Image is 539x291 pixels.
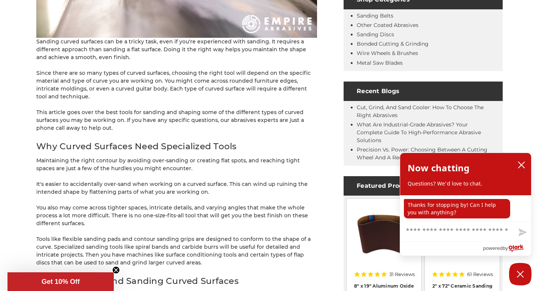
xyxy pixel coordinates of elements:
a: Sanding Discs [357,31,394,38]
button: Close Chatbox [509,263,532,285]
p: Tools like flexible sanding pads and contour sanding grips are designed to conform to the shape o... [36,235,317,267]
span: powered [483,243,502,253]
div: Get 10% OffClose teaser [7,272,114,291]
p: Since there are so many types of curved surfaces, choosing the right tool will depend on the spec... [36,69,317,101]
h2: Best Tools for Hand Sanding Curved Surfaces [36,275,317,288]
p: Questions? We'd love to chat. [408,180,524,187]
h2: Why Curved Surfaces Need Specialized Tools [36,140,317,153]
span: 61 Reviews [467,272,493,277]
a: Cut, Grind, and Sand Cooler: How to Choose the Right Abrasives [357,104,484,119]
h4: Featured Products [344,176,503,196]
button: Close teaser [112,266,120,274]
a: Metal Saw Blades [357,59,403,66]
h4: Recent Blogs [344,82,503,101]
span: Get 10% Off [42,278,80,285]
a: Precision vs. Power: Choosing Between a Cutting Wheel and a Reciprocating Saw [357,146,487,161]
a: aluminum oxide 8x19 sanding belt [352,204,416,268]
img: aluminum oxide 8x19 sanding belt [354,204,414,264]
p: This article goes over the best tools for sanding and shaping some of the different types of curv... [36,108,317,132]
a: Powered by Olark [483,242,531,255]
button: close chatbox [515,159,527,171]
button: Send message [512,224,531,241]
h2: Now chatting [408,160,469,175]
a: Wire Wheels & Brushes [357,50,418,56]
p: It's easier to accidentally over-sand when working on a curved surface. This can wind up ruining ... [36,180,317,196]
span: by [503,243,508,253]
a: Sanding Belts [357,12,393,19]
span: 31 Reviews [389,272,415,277]
a: What Are Industrial-Grade Abrasives? Your Complete Guide to High-Performance Abrasive Solutions [357,121,481,144]
div: olark chatbox [400,153,532,256]
p: You also may come across tighter spaces, intricate details, and varying angles that make the whol... [36,204,317,227]
a: Bonded Cutting & Grinding [357,40,429,47]
p: Maintaining the right contour by avoiding over-sanding or creating flat spots, and reaching tight... [36,157,317,172]
a: Other Coated Abrasives [357,22,418,28]
p: Thanks for stopping by! Can I help you with anything? [404,199,510,218]
div: chat [400,195,531,221]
